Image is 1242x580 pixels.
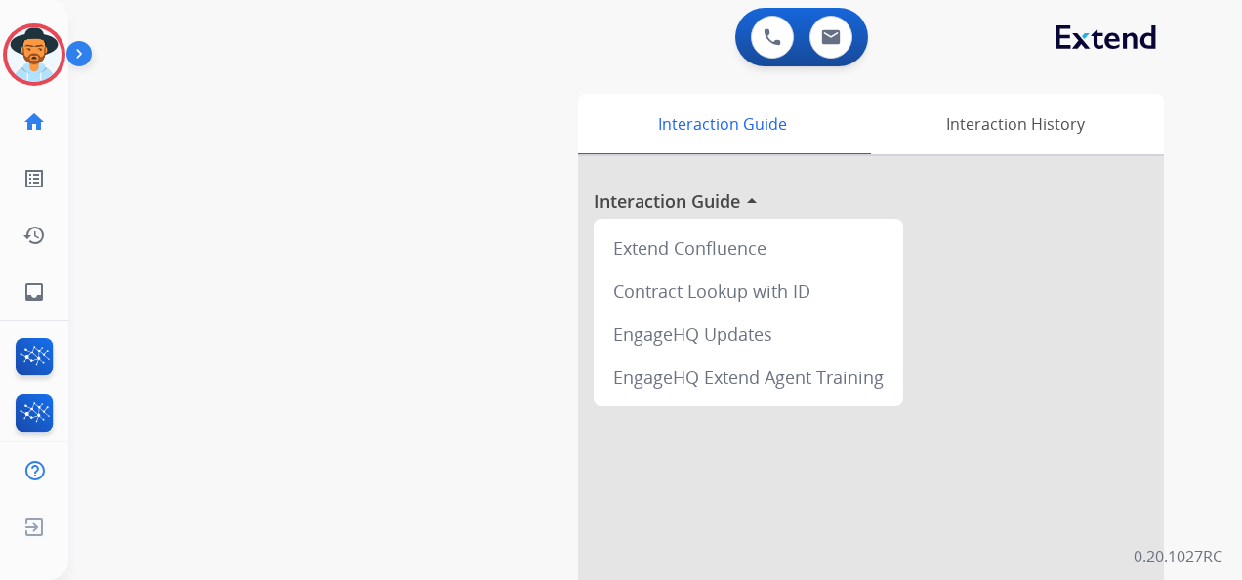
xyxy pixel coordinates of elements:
div: Extend Confluence [601,227,895,269]
mat-icon: history [22,224,46,247]
div: EngageHQ Extend Agent Training [601,355,895,398]
mat-icon: inbox [22,280,46,304]
img: avatar [7,27,62,82]
p: 0.20.1027RC [1134,545,1222,568]
div: EngageHQ Updates [601,312,895,355]
div: Interaction Guide [578,94,866,154]
div: Interaction History [866,94,1164,154]
div: Contract Lookup with ID [601,269,895,312]
mat-icon: home [22,110,46,134]
mat-icon: list_alt [22,167,46,190]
